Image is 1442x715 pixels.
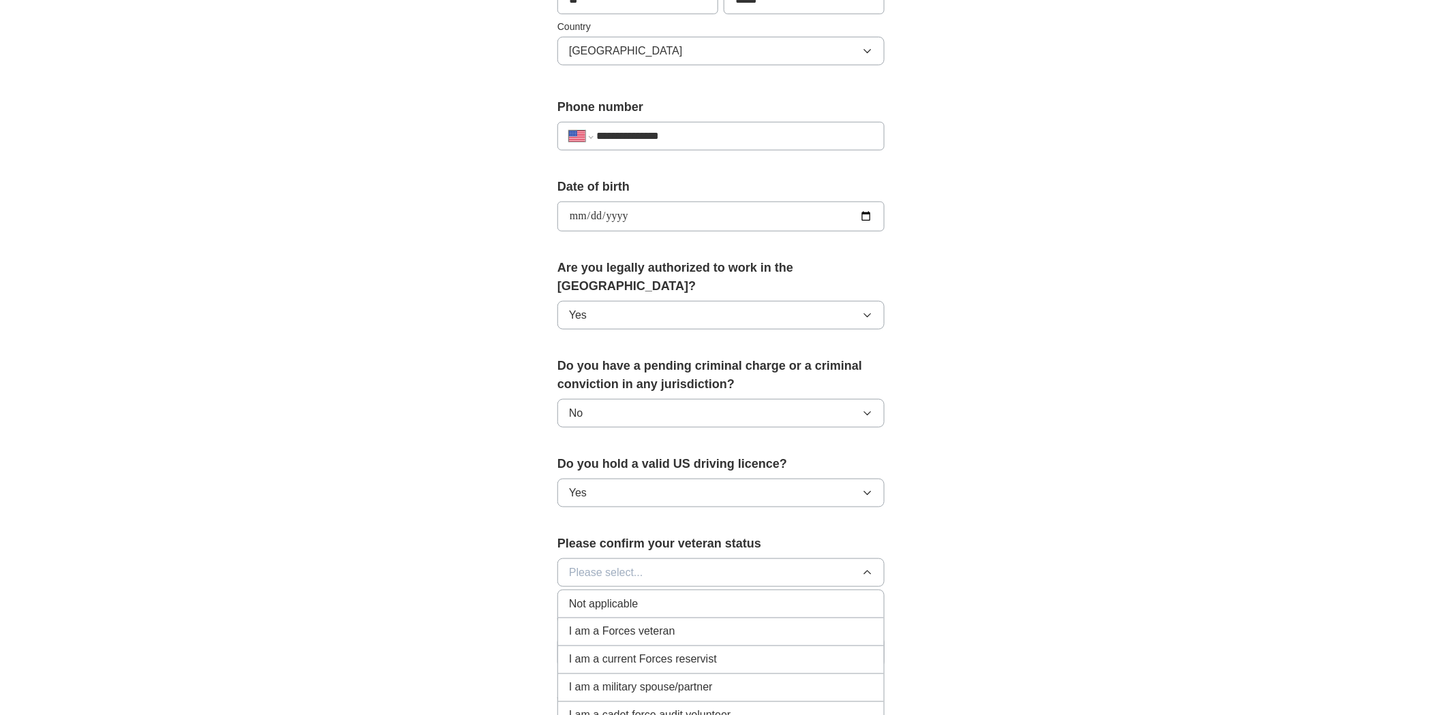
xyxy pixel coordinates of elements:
[557,98,885,116] label: Phone number
[569,624,675,640] span: I am a Forces veteran
[557,357,885,394] label: Do you have a pending criminal charge or a criminal conviction in any jurisdiction?
[557,37,885,65] button: [GEOGRAPHIC_DATA]
[569,652,717,668] span: I am a current Forces reservist
[569,405,583,422] span: No
[557,399,885,428] button: No
[557,301,885,330] button: Yes
[557,479,885,507] button: Yes
[557,535,885,553] label: Please confirm your veteran status
[557,259,885,296] label: Are you legally authorized to work in the [GEOGRAPHIC_DATA]?
[557,455,885,473] label: Do you hold a valid US driving licence?
[557,178,885,196] label: Date of birth
[557,558,885,587] button: Please select...
[569,307,587,323] span: Yes
[557,20,885,34] label: Country
[569,43,683,59] span: [GEOGRAPHIC_DATA]
[569,565,643,581] span: Please select...
[569,485,587,501] span: Yes
[569,596,638,612] span: Not applicable
[569,680,713,696] span: I am a military spouse/partner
